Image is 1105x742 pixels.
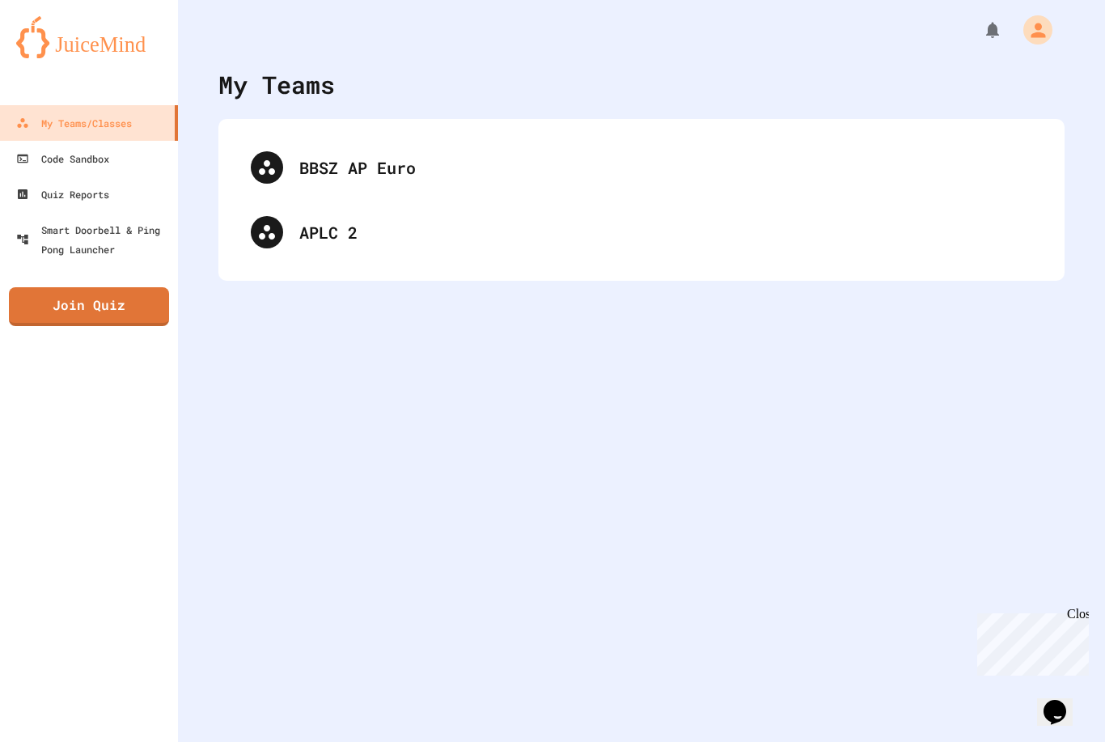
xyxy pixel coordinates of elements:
[235,200,1048,265] div: APLC 2
[16,113,132,133] div: My Teams/Classes
[971,607,1089,676] iframe: chat widget
[16,149,109,168] div: Code Sandbox
[1006,11,1056,49] div: My Account
[218,66,335,103] div: My Teams
[6,6,112,103] div: Chat with us now!Close
[16,16,162,58] img: logo-orange.svg
[9,287,169,326] a: Join Quiz
[235,135,1048,200] div: BBSZ AP Euro
[299,155,1032,180] div: BBSZ AP Euro
[16,184,109,204] div: Quiz Reports
[953,16,1006,44] div: My Notifications
[1037,677,1089,726] iframe: chat widget
[16,220,171,259] div: Smart Doorbell & Ping Pong Launcher
[299,220,1032,244] div: APLC 2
